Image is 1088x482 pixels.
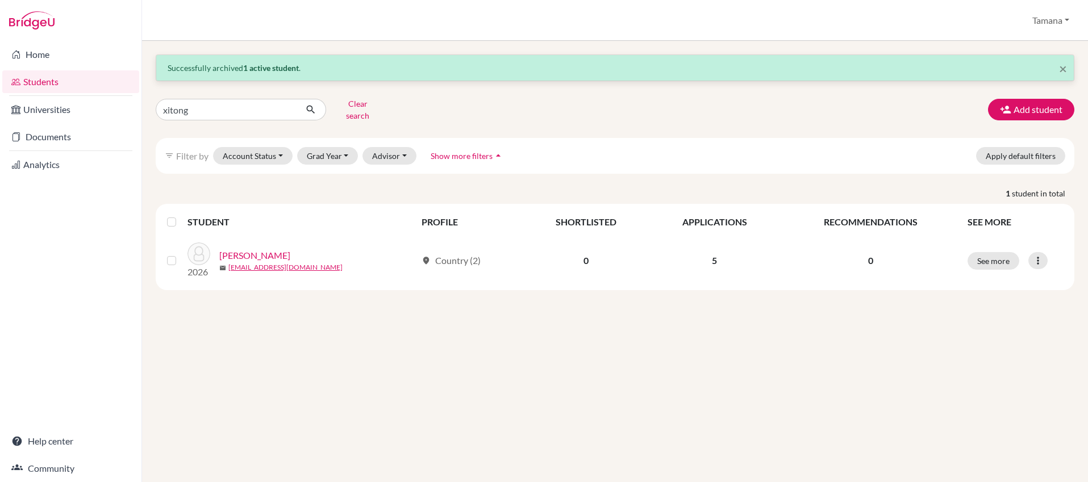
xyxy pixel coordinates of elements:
[961,208,1070,236] th: SEE MORE
[493,150,504,161] i: arrow_drop_up
[968,252,1019,270] button: See more
[1012,187,1074,199] span: student in total
[187,265,210,279] p: 2026
[219,265,226,271] span: mail
[2,153,139,176] a: Analytics
[219,249,290,262] a: [PERSON_NAME]
[976,147,1065,165] button: Apply default filters
[787,254,954,267] p: 0
[2,457,139,480] a: Community
[326,95,389,124] button: Clear search
[176,150,209,161] span: Filter by
[156,99,297,120] input: Find student by name...
[2,70,139,93] a: Students
[1006,187,1012,199] strong: 1
[187,242,210,265] img: CHEN, Xitong
[422,254,481,267] div: Country (2)
[649,236,781,286] td: 5
[362,147,416,165] button: Advisor
[243,63,299,73] strong: 1 active student
[228,262,343,273] a: [EMAIL_ADDRESS][DOMAIN_NAME]
[2,43,139,66] a: Home
[988,99,1074,120] button: Add student
[422,256,431,265] span: location_on
[421,147,514,165] button: Show more filtersarrow_drop_up
[187,208,415,236] th: STUDENT
[1027,10,1074,31] button: Tamana
[2,430,139,452] a: Help center
[297,147,359,165] button: Grad Year
[415,208,524,236] th: PROFILE
[1059,62,1067,76] button: Close
[781,208,961,236] th: RECOMMENDATIONS
[649,208,781,236] th: APPLICATIONS
[431,151,493,161] span: Show more filters
[9,11,55,30] img: Bridge-U
[2,98,139,121] a: Universities
[168,62,1062,74] p: Successfully archived .
[165,151,174,160] i: filter_list
[213,147,293,165] button: Account Status
[1059,60,1067,77] span: ×
[524,236,649,286] td: 0
[524,208,649,236] th: SHORTLISTED
[2,125,139,148] a: Documents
